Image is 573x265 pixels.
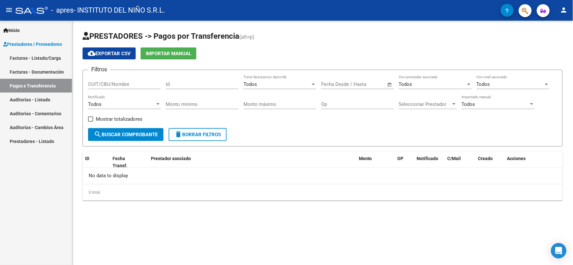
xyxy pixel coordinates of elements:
span: Exportar CSV [88,51,131,56]
span: Notificado [417,156,439,161]
span: Borrar Filtros [174,132,221,138]
span: - INSTITUTO DEL NIÑO S.R.L. [74,3,165,17]
button: Borrar Filtros [169,128,227,141]
span: Mostrar totalizadores [96,115,143,123]
div: Open Intercom Messenger [551,243,567,259]
button: Importar Manual [141,47,196,59]
span: Monto [359,156,372,161]
datatable-header-cell: Acciones [505,152,563,173]
datatable-header-cell: C/Mail [445,152,476,173]
span: OP [398,156,404,161]
span: Buscar Comprobante [94,132,158,138]
span: Todos [462,101,475,107]
span: Todos [399,81,412,87]
datatable-header-cell: ID [83,152,110,173]
datatable-header-cell: Fecha Transf. [110,152,139,173]
span: - apres [51,3,74,17]
span: Creado [478,156,493,161]
span: Acciones [507,156,526,161]
datatable-header-cell: Prestador asociado [148,152,356,173]
div: 0 total [83,184,563,200]
input: Fecha inicio [321,81,347,87]
span: C/Mail [448,156,461,161]
div: No data to display [83,168,563,184]
span: ID [85,156,89,161]
span: Todos [477,81,490,87]
button: Open calendar [386,81,394,88]
input: Fecha fin [353,81,384,87]
button: Buscar Comprobante [88,128,163,141]
span: Inicio [3,27,20,34]
mat-icon: person [560,6,568,14]
mat-icon: cloud_download [88,49,95,57]
span: Todos [243,81,257,87]
span: Prestadores / Proveedores [3,41,62,48]
span: (alt+p) [239,34,254,40]
mat-icon: menu [5,6,13,14]
datatable-header-cell: OP [395,152,414,173]
span: PRESTADORES -> Pagos por Transferencia [83,32,239,41]
mat-icon: search [94,130,102,138]
datatable-header-cell: Notificado [414,152,445,173]
h3: Filtros [88,65,110,74]
span: Seleccionar Prestador [399,101,451,107]
datatable-header-cell: Creado [476,152,505,173]
mat-icon: delete [174,130,182,138]
span: Fecha Transf. [113,156,127,168]
span: Importar Manual [146,51,191,56]
span: Todos [88,101,102,107]
datatable-header-cell: Monto [356,152,395,173]
button: Exportar CSV [83,47,136,59]
span: Prestador asociado [151,156,191,161]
